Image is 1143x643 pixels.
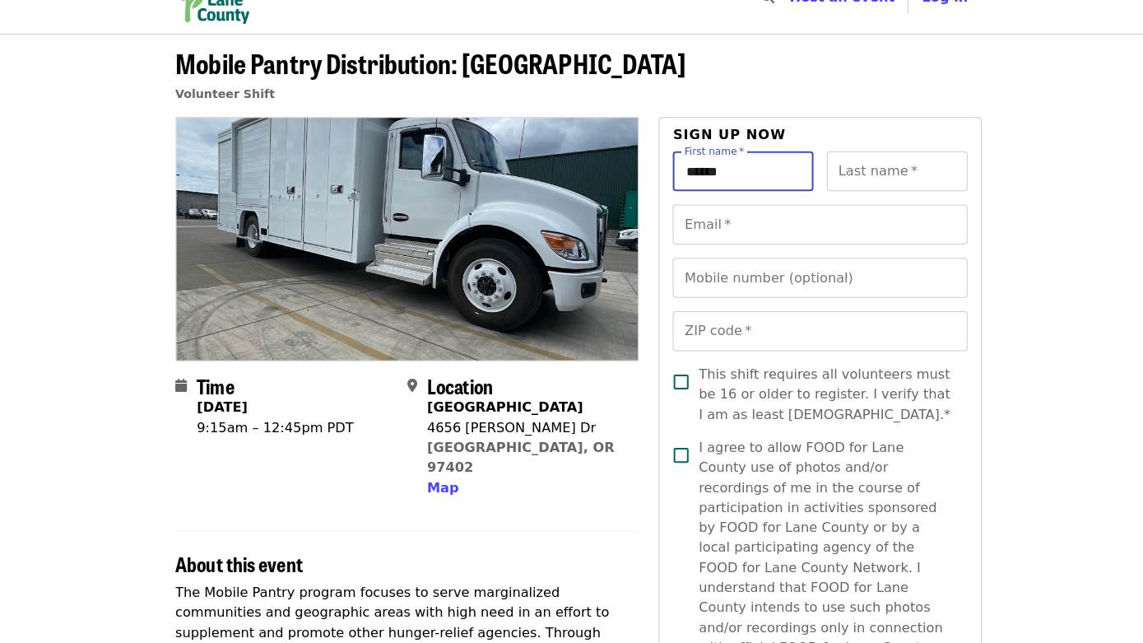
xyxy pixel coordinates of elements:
[665,308,955,347] input: ZIP code
[665,203,955,242] input: Email
[422,473,453,492] button: Map
[690,361,942,420] span: This shift requires all volunteers must be 16 or older to register. I verify that I am as least [...
[174,543,300,571] span: About this event
[665,255,955,295] input: Mobile number (optional)
[422,474,453,490] span: Map
[817,150,956,189] input: Last name
[422,395,576,411] strong: [GEOGRAPHIC_DATA]
[402,374,412,389] i: map-marker-alt icon
[422,435,607,470] a: [GEOGRAPHIC_DATA], OR 97402
[195,367,232,396] span: Time
[422,413,618,433] div: 4656 [PERSON_NAME] Dr
[174,374,185,389] i: calendar icon
[665,125,777,141] span: Sign up now
[195,413,350,433] div: 9:15am – 12:45pm PDT
[174,86,272,100] a: Volunteer Shift
[422,367,487,396] span: Location
[174,43,678,82] span: Mobile Pantry Distribution: [GEOGRAPHIC_DATA]
[676,145,736,155] label: First name
[665,150,804,189] input: First name
[195,395,245,411] strong: [DATE]
[174,117,631,356] img: Mobile Pantry Distribution: Bethel School District organized by Food for Lane County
